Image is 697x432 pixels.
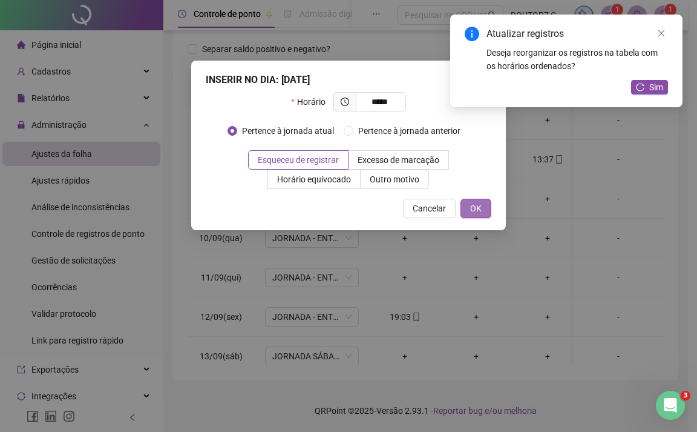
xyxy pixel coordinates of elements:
[631,80,668,95] button: Sim
[370,174,419,184] span: Outro motivo
[413,202,446,215] span: Cancelar
[358,155,439,165] span: Excesso de marcação
[486,46,668,73] div: Deseja reorganizar os registros na tabela com os horários ordenados?
[486,27,668,41] div: Atualizar registros
[237,124,339,138] span: Pertence à jornada atual
[470,202,482,215] span: OK
[649,81,663,94] span: Sim
[681,391,690,400] span: 3
[465,27,479,41] span: info-circle
[258,155,339,165] span: Esqueceu de registrar
[403,199,456,218] button: Cancelar
[656,391,685,420] iframe: Intercom live chat
[460,199,491,218] button: OK
[655,27,668,40] a: Close
[206,73,491,87] div: INSERIR NO DIA : [DATE]
[341,98,349,106] span: clock-circle
[277,174,351,184] span: Horário equivocado
[636,83,644,91] span: reload
[353,124,465,138] span: Pertence à jornada anterior
[657,29,666,38] span: close
[291,92,333,111] label: Horário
